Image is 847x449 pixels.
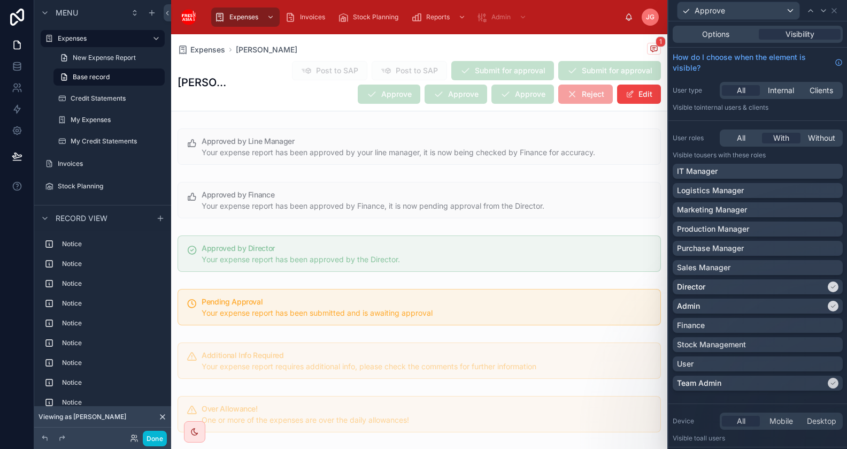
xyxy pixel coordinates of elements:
span: Clients [810,85,833,96]
span: Users with these roles [700,151,766,159]
label: Notice [62,398,160,407]
a: Invoices [41,155,165,172]
p: Finance [677,320,705,331]
p: Director [677,281,705,292]
a: Base record [53,69,165,86]
button: Approve [677,2,800,20]
p: User [677,359,694,369]
label: Credit Statements [71,94,163,103]
label: User type [673,86,715,95]
span: Expenses [229,13,258,21]
label: Invoices [58,159,163,168]
a: How do I choose when the element is visible? [673,52,843,73]
a: New Expense Report [53,49,165,66]
p: Visible to [673,151,843,159]
label: Notice [62,240,160,248]
span: New Expense Report [73,54,136,62]
a: Credit Statements [53,90,165,107]
span: Menu [56,7,78,18]
span: Base record [73,73,110,81]
span: Reports [426,13,450,21]
label: My Credit Statements [71,137,163,146]
p: Production Manager [677,224,749,234]
label: Notice [62,260,160,268]
label: User roles [673,134,715,142]
p: Admin [677,301,700,311]
span: How do I choose when the element is visible? [673,52,830,73]
div: scrollable content [34,231,171,410]
a: Admin [473,7,532,27]
label: Expenses [58,34,143,43]
span: Invoices [300,13,325,21]
span: All [737,85,745,96]
p: Purchase Manager [677,243,744,254]
img: App logo [180,9,197,26]
span: Record view [56,213,107,224]
label: Notice [62,339,160,347]
p: IT Manager [677,166,718,177]
p: Logistics Manager [677,185,744,196]
span: With [773,133,789,143]
span: Visibility [786,29,814,40]
button: 1 [647,43,661,56]
span: Internal [768,85,794,96]
span: Admin [491,13,511,21]
h1: [PERSON_NAME] [178,75,232,90]
span: Viewing as [PERSON_NAME] [38,413,126,421]
a: Stock Planning [41,178,165,195]
span: Approve [695,5,725,16]
span: Internal users & clients [700,103,768,111]
p: Sales Manager [677,262,730,273]
label: Reports [58,204,148,213]
a: [PERSON_NAME] [236,44,297,55]
a: My Credit Statements [53,133,165,150]
label: Notice [62,319,160,328]
p: Visible to [673,103,843,112]
button: Edit [617,85,661,104]
a: Expenses [41,30,165,47]
button: Done [143,431,167,446]
span: Without [808,133,835,143]
a: Reports [408,7,471,27]
label: Stock Planning [58,182,163,191]
a: Stock Planning [335,7,406,27]
label: Notice [62,378,160,387]
span: JG [646,13,654,21]
label: Notice [62,299,160,308]
p: Marketing Manager [677,204,747,215]
a: Expenses [178,44,225,55]
span: All [737,133,745,143]
div: scrollable content [206,5,625,29]
label: Notice [62,359,160,367]
span: Stock Planning [353,13,398,21]
label: My Expenses [71,116,163,124]
span: Options [702,29,729,40]
span: Expenses [190,44,225,55]
a: My Expenses [53,111,165,128]
a: Expenses [211,7,280,27]
a: Reports [41,200,165,217]
span: 1 [656,36,666,47]
p: Stock Management [677,339,746,350]
label: Notice [62,279,160,288]
a: Invoices [282,7,333,27]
